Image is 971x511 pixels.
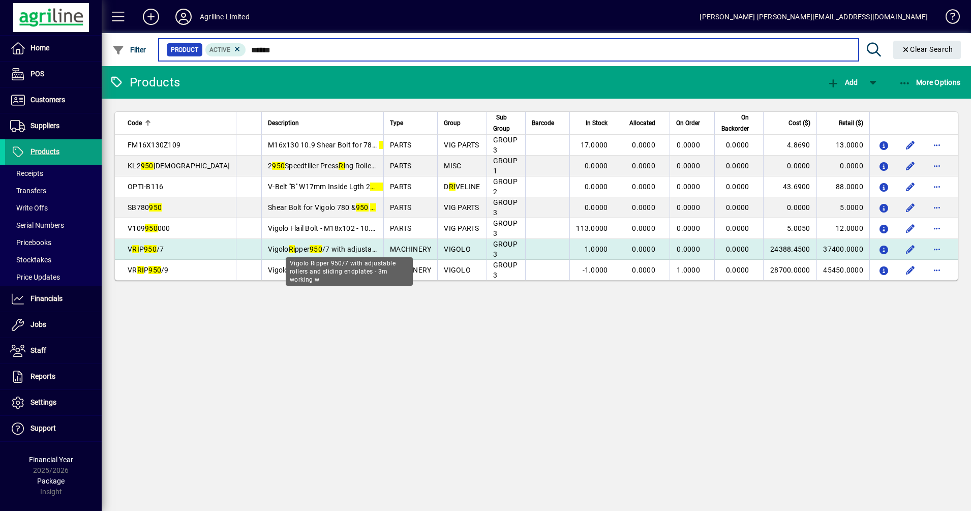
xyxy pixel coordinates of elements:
[5,234,102,251] a: Pricebooks
[726,224,749,232] span: 0.0000
[289,245,295,253] em: Ri
[286,257,413,286] div: Vigolo Ripper 950/7 with adjustable rollers and sliding endplates - 3m working w
[677,266,700,274] span: 1.0000
[632,266,655,274] span: 0.0000
[532,117,563,129] div: Barcode
[444,203,479,212] span: VIG PARTS
[128,117,230,129] div: Code
[10,221,64,229] span: Serial Numbers
[5,364,102,389] a: Reports
[726,162,749,170] span: 0.0000
[585,162,608,170] span: 0.0000
[726,141,749,149] span: 0.0000
[677,203,700,212] span: 0.0000
[272,162,285,170] em: 950
[763,156,816,176] td: 0.0000
[816,197,869,218] td: 5.0000
[268,117,299,129] span: Description
[816,176,869,197] td: 88.0000
[493,136,518,154] span: GROUP 3
[5,199,102,217] a: Write Offs
[31,372,55,380] span: Reports
[763,260,816,280] td: 28700.0000
[632,203,655,212] span: 0.0000
[268,183,395,191] span: V-Belt ''B'' W17mm Inside Lgth 2 mm
[902,199,919,216] button: Edit
[31,44,49,52] span: Home
[721,112,749,134] span: On Backorder
[677,224,700,232] span: 0.0000
[816,218,869,239] td: 12.0000
[31,346,46,354] span: Staff
[31,320,46,328] span: Jobs
[5,390,102,415] a: Settings
[444,117,461,129] span: Group
[356,203,369,212] em: 950
[493,198,518,217] span: GROUP 3
[167,8,200,26] button: Profile
[370,183,383,191] em: 950
[628,117,664,129] div: Allocated
[5,165,102,182] a: Receipts
[493,112,510,134] span: Sub Group
[726,203,749,212] span: 0.0000
[532,117,554,129] span: Barcode
[5,416,102,441] a: Support
[444,245,471,253] span: VIGOLO
[763,218,816,239] td: 5.0050
[902,178,919,195] button: Edit
[135,8,167,26] button: Add
[145,224,158,232] em: 950
[268,245,526,253] span: Vigolo pper /7 with adjustable rollers and sliding endplates - 3m working w
[677,245,700,253] span: 0.0000
[268,141,475,149] span: M16x130 10.9 Shear Bolt for 780/ Vigolo pper - Zinc plated
[31,70,44,78] span: POS
[137,266,144,274] em: RI
[128,245,164,253] span: V P /7
[899,78,961,86] span: More Options
[144,245,157,253] em: 950
[726,266,749,274] span: 0.0000
[31,122,59,130] span: Suppliers
[816,156,869,176] td: 0.0000
[128,266,169,274] span: VR P /9
[929,220,945,236] button: More options
[493,219,518,237] span: GROUP 3
[493,177,518,196] span: GROUP 2
[390,224,411,232] span: PARTS
[5,217,102,234] a: Serial Numbers
[726,183,749,191] span: 0.0000
[31,96,65,104] span: Customers
[37,477,65,485] span: Package
[268,162,397,170] span: 2 Speedtiller Press ng Roller Kit 5m
[581,141,608,149] span: 17.0000
[585,245,608,253] span: 1.0000
[128,162,230,170] span: KL2 [DEMOGRAPHIC_DATA]
[444,266,471,274] span: VIGOLO
[31,147,59,156] span: Products
[816,260,869,280] td: 45450.0000
[444,183,480,191] span: D VELINE
[493,261,518,279] span: GROUP 3
[5,268,102,286] a: Price Updates
[5,36,102,61] a: Home
[632,245,655,253] span: 0.0000
[929,199,945,216] button: More options
[390,117,403,129] span: Type
[5,338,102,364] a: Staff
[5,182,102,199] a: Transfers
[788,117,810,129] span: Cost ($)
[10,256,51,264] span: Stocktakes
[205,43,246,56] mat-chip: Activation Status: Active
[929,178,945,195] button: More options
[632,141,655,149] span: 0.0000
[902,241,919,257] button: Edit
[902,262,919,278] button: Edit
[632,162,655,170] span: 0.0000
[763,135,816,156] td: 4.8690
[902,158,919,174] button: Edit
[132,245,139,253] em: RI
[31,294,63,303] span: Financials
[379,141,392,149] em: 950
[676,117,700,129] span: On Order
